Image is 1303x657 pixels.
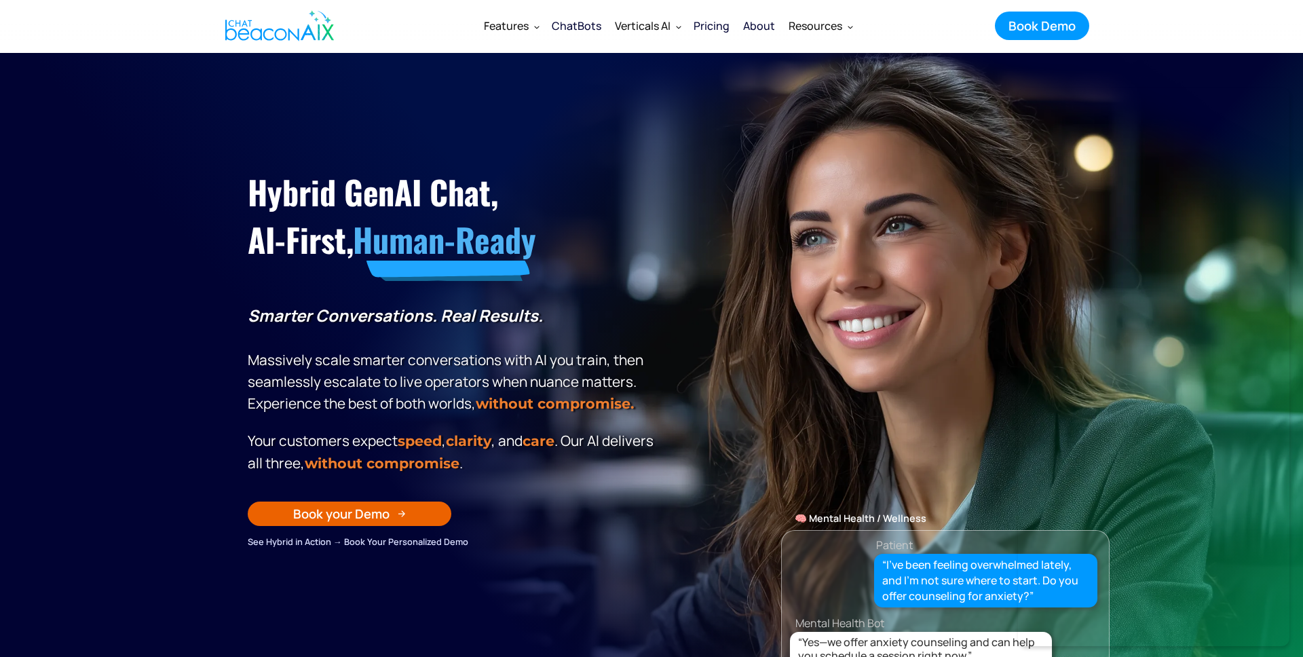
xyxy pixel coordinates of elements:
[743,16,775,35] div: About
[353,215,535,263] span: Human-Ready
[398,510,406,518] img: Arrow
[782,10,858,42] div: Resources
[882,557,1090,605] div: “I’ve been feeling overwhelmed lately, and I’m not sure where to start. Do you offer counseling f...
[1018,88,1289,646] iframe: ChatBeacon Live Chat Client
[789,16,842,35] div: Resources
[782,509,1109,528] div: 🧠 Mental Health / Wellness
[687,8,736,43] a: Pricing
[795,614,1122,633] div: Mental Health Bot
[1008,17,1076,35] div: Book Demo
[477,10,545,42] div: Features
[214,2,341,50] a: home
[248,168,658,264] h1: Hybrid GenAI Chat, AI-First,
[293,505,390,523] div: Book your Demo
[608,10,687,42] div: Verticals AI
[534,24,540,29] img: Dropdown
[736,8,782,43] a: About
[248,430,658,474] p: Your customers expect , , and . Our Al delivers all three, .
[676,24,681,29] img: Dropdown
[305,455,459,472] span: without compromise
[484,16,529,35] div: Features
[995,12,1089,40] a: Book Demo
[248,534,658,549] div: See Hybrid in Action → Book Your Personalized Demo
[248,304,543,326] strong: Smarter Conversations. Real Results.
[523,432,554,449] span: care
[848,24,853,29] img: Dropdown
[476,395,634,412] strong: without compromise.
[615,16,671,35] div: Verticals AI
[248,305,658,415] p: Massively scale smarter conversations with AI you train, then seamlessly escalate to live operato...
[446,432,491,449] span: clarity
[876,536,913,555] div: Patient
[248,502,451,526] a: Book your Demo
[694,16,730,35] div: Pricing
[545,8,608,43] a: ChatBots
[552,16,601,35] div: ChatBots
[398,432,442,449] strong: speed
